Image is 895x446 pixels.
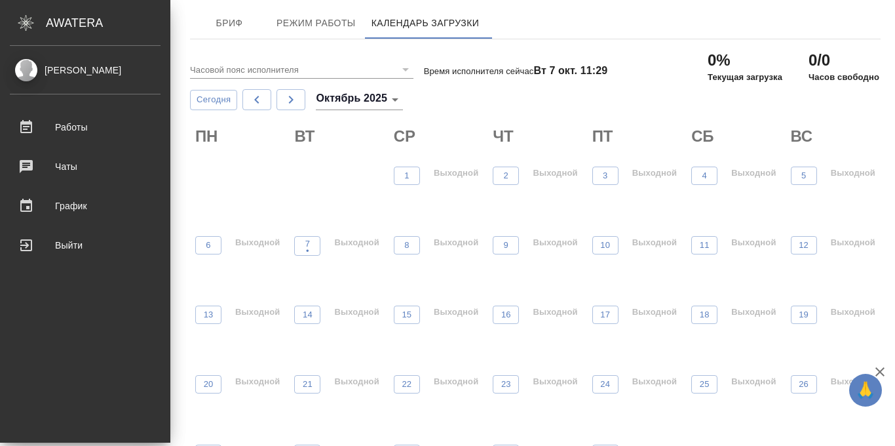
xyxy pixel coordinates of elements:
[402,308,411,321] p: 15
[504,169,508,182] p: 2
[294,236,320,256] button: 7•
[402,378,411,391] p: 22
[195,375,221,394] button: 20
[303,378,313,391] p: 21
[3,229,167,262] a: Выйти
[600,308,610,321] p: 17
[493,306,519,324] button: 16
[303,308,313,321] p: 14
[316,89,403,110] div: Октябрь 2025
[791,167,817,185] button: 5
[592,126,682,147] h2: ПТ
[700,239,710,252] p: 11
[204,308,214,321] p: 13
[708,71,782,84] p: Текущая загрузка
[404,239,409,252] p: 8
[276,15,356,31] span: Режим работы
[10,196,161,216] div: График
[10,63,161,77] div: [PERSON_NAME]
[533,236,577,249] p: Выходной
[603,169,607,182] p: 3
[600,239,610,252] p: 10
[195,236,221,254] button: 6
[809,50,879,71] h2: 0/0
[533,167,577,180] p: Выходной
[493,375,519,394] button: 23
[190,90,237,110] button: Сегодня
[493,126,582,147] h2: ЧТ
[600,378,610,391] p: 24
[501,378,511,391] p: 23
[493,236,519,254] button: 9
[195,306,221,324] button: 13
[434,167,478,180] p: Выходной
[799,308,809,321] p: 19
[700,308,710,321] p: 18
[731,306,776,319] p: Выходной
[791,306,817,324] button: 19
[801,169,806,182] p: 5
[691,375,717,394] button: 25
[533,65,607,76] h4: Вт 7 окт. 11:29
[305,237,310,251] p: 7
[394,236,420,254] button: 8
[394,167,420,185] button: 1
[632,236,677,249] p: Выходной
[691,126,781,147] h2: СБ
[424,66,608,76] p: Время исполнителя сейчас
[854,376,877,404] span: 🙏
[592,236,619,254] button: 10
[235,375,280,388] p: Выходной
[394,375,420,394] button: 22
[731,236,776,249] p: Выходной
[533,306,577,319] p: Выходной
[434,306,478,319] p: Выходной
[394,126,484,147] h2: СР
[533,375,577,388] p: Выходной
[809,71,879,84] p: Часов свободно
[799,239,809,252] p: 12
[799,378,809,391] p: 26
[708,50,782,71] h2: 0%
[700,378,710,391] p: 25
[294,126,384,147] h2: ВТ
[235,236,280,249] p: Выходной
[335,236,379,249] p: Выходной
[831,236,875,249] p: Выходной
[592,167,619,185] button: 3
[305,245,310,258] p: •
[849,374,882,407] button: 🙏
[46,10,170,36] div: AWATERA
[493,167,519,185] button: 2
[394,306,420,324] button: 15
[294,375,320,394] button: 21
[632,306,677,319] p: Выходной
[691,167,717,185] button: 4
[10,235,161,255] div: Выйти
[831,306,875,319] p: Выходной
[731,375,776,388] p: Выходной
[632,375,677,388] p: Выходной
[335,306,379,319] p: Выходной
[434,375,478,388] p: Выходной
[501,308,511,321] p: 16
[731,167,776,180] p: Выходной
[204,378,214,391] p: 20
[632,167,677,180] p: Выходной
[206,239,210,252] p: 6
[198,15,261,31] span: Бриф
[691,236,717,254] button: 11
[791,126,881,147] h2: ВС
[791,236,817,254] button: 12
[592,306,619,324] button: 17
[831,375,875,388] p: Выходной
[831,167,875,180] p: Выходной
[434,236,478,249] p: Выходной
[197,92,231,108] span: Сегодня
[691,306,717,324] button: 18
[294,306,320,324] button: 14
[702,169,706,182] p: 4
[791,375,817,394] button: 26
[504,239,508,252] p: 9
[371,15,480,31] span: Календарь загрузки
